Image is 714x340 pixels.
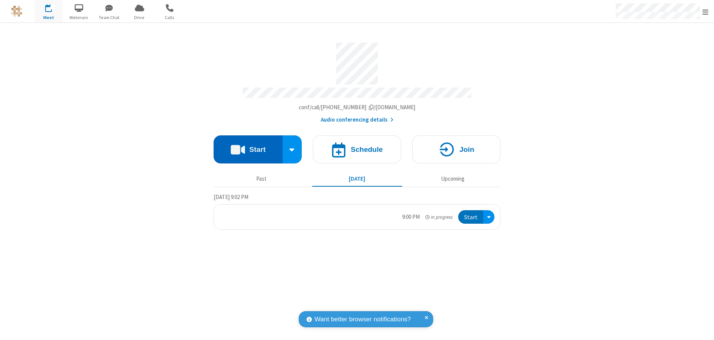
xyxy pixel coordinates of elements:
[412,135,500,163] button: Join
[408,172,498,186] button: Upcoming
[459,146,474,153] h4: Join
[313,135,401,163] button: Schedule
[214,193,500,230] section: Today's Meetings
[283,135,302,163] div: Start conference options
[402,213,420,221] div: 9:00 PM
[50,4,55,10] div: 1
[11,6,22,17] img: QA Selenium DO NOT DELETE OR CHANGE
[351,146,383,153] h4: Schedule
[214,37,500,124] section: Account details
[65,14,93,21] span: Webinars
[483,210,494,224] div: Open menu
[458,210,483,224] button: Start
[312,172,402,186] button: [DATE]
[156,14,184,21] span: Calls
[299,104,416,111] span: Copy my meeting room link
[217,172,307,186] button: Past
[95,14,123,21] span: Team Chat
[425,214,453,221] em: in progress
[214,193,248,200] span: [DATE] 9:02 PM
[321,116,394,124] button: Audio conferencing details
[299,103,416,112] button: Copy my meeting room linkCopy my meeting room link
[35,14,63,21] span: Meet
[249,146,266,153] h4: Start
[214,135,283,163] button: Start
[125,14,153,21] span: Drive
[314,315,411,324] span: Want better browser notifications?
